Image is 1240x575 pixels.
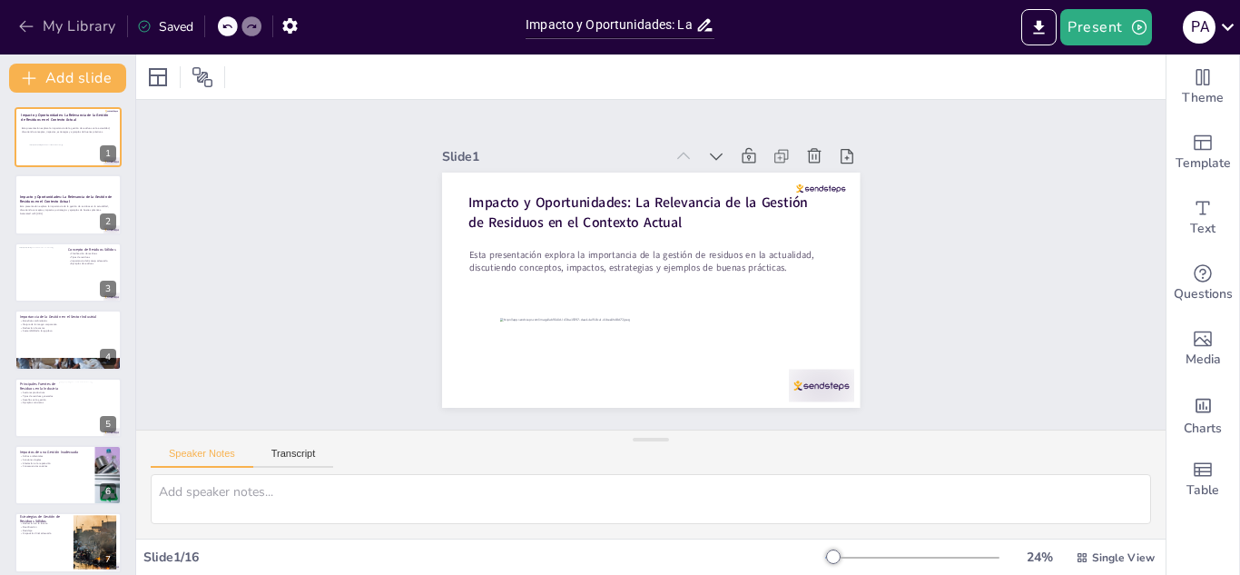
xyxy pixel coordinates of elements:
[1190,219,1215,239] span: Text
[1166,447,1239,512] div: Add a table
[100,281,116,297] div: 3
[1166,316,1239,382] div: Add images, graphics, shapes or video
[143,549,825,566] div: Slide 1 / 16
[15,174,122,234] div: 2
[20,326,116,330] p: Reducción de costos
[20,193,112,203] strong: Impacto y Oportunidades: La Relevancia de la Gestión de Residuos en el Contexto Actual
[20,530,68,533] p: Reciclaje
[20,455,90,459] p: Daños ambientales
[68,247,116,253] p: Concepto de Residuos Sólidos
[1174,284,1233,304] span: Questions
[20,212,116,215] p: Generated with [URL]
[15,243,122,302] div: 3
[20,461,90,465] p: Afectación a la reputación
[497,93,684,406] strong: Impacto y Oportunidades: La Relevancia de la Gestión de Residuos en el Contexto Actual
[21,113,108,123] strong: Impacto y Oportunidades: La Relevancia de la Gestión de Residuos en el Contexto Actual
[15,310,122,370] div: 4
[15,512,122,572] div: 7
[100,551,116,568] div: 7
[20,204,116,211] p: Esta presentación explora la importancia de la gestión de residuos en la actualidad, discutiendo ...
[253,448,334,468] button: Transcript
[20,314,116,320] p: Importancia de la Gestión en el Sector Industrial
[20,330,116,333] p: Sostenibilidad a largo plazo
[20,465,90,469] p: Consecuencias sociales
[100,416,116,432] div: 5
[20,526,68,530] p: Reutilización
[192,66,213,88] span: Position
[68,255,116,259] p: Tipos de residuos
[20,458,90,461] p: Sanciones legales
[100,349,116,365] div: 4
[1183,11,1215,44] div: P A
[1183,9,1215,45] button: P A
[9,64,126,93] button: Add slide
[1018,549,1061,566] div: 24 %
[1166,185,1239,251] div: Add text boxes
[151,448,253,468] button: Speaker Notes
[100,483,116,500] div: 6
[20,398,63,402] p: Desafíos en la gestión
[15,107,122,167] div: 1
[68,253,116,256] p: Clasificación de residuos
[14,12,123,41] button: My Library
[1184,419,1222,439] span: Charts
[1166,120,1239,185] div: Add ready made slides
[20,401,63,404] p: Ejemplos concretos
[20,532,68,536] p: Disposición final adecuada
[20,320,116,323] p: Beneficios ambientales
[20,450,90,455] p: Impactos de una Gestión Inadecuada
[20,394,63,398] p: Tipos de residuos generados
[68,259,116,263] p: Importancia del manejo adecuado
[526,12,695,38] input: Insert title
[1021,9,1057,45] button: Export to PowerPoint
[1060,9,1151,45] button: Present
[1092,550,1155,565] span: Single View
[20,391,63,394] p: Sectores productivos
[22,126,113,133] p: Esta presentación explora la importancia de la gestión de residuos en la actualidad, discutiendo ...
[1166,382,1239,447] div: Add charts and graphs
[143,63,172,92] div: Layout
[68,263,116,266] p: Ejemplos de residuos
[15,378,122,438] div: 5
[1186,350,1221,370] span: Media
[1186,481,1219,501] span: Table
[445,195,571,396] div: Slide 1
[1176,154,1231,173] span: Template
[20,514,68,524] p: Estrategias de Gestión de Residuos Sólidos
[1166,55,1239,120] div: Change the overall theme
[15,445,122,505] div: 6
[100,145,116,162] div: 1
[1166,251,1239,316] div: Get real-time input from your audience
[1182,88,1224,108] span: Theme
[100,213,116,230] div: 2
[546,106,745,428] p: Esta presentación explora la importancia de la gestión de residuos en la actualidad, discutiendo ...
[20,382,63,392] p: Principales Fuentes de Residuos en la Industria
[20,323,116,327] p: Mejora de la imagen corporativa
[137,18,193,35] div: Saved
[20,522,68,526] p: Reducción en la fuente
